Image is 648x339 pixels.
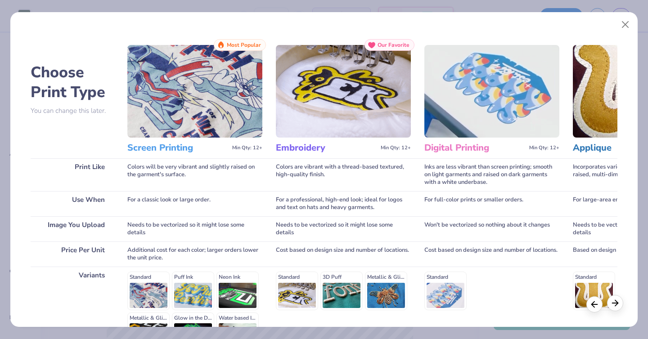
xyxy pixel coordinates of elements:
div: Needs to be vectorized so it might lose some details [127,216,262,241]
div: Price Per Unit [31,241,114,267]
img: Digital Printing [424,45,559,138]
img: Screen Printing [127,45,262,138]
span: Our Favorite [378,42,409,48]
span: Min Qty: 12+ [529,145,559,151]
div: Use When [31,191,114,216]
div: Additional cost for each color; larger orders lower the unit price. [127,241,262,267]
h2: Choose Print Type [31,62,114,102]
p: You can change this later. [31,107,114,115]
h3: Digital Printing [424,142,526,154]
span: Min Qty: 12+ [232,145,262,151]
div: Print Like [31,158,114,191]
div: Colors are vibrant with a thread-based textured, high-quality finish. [276,158,411,191]
div: Won't be vectorized so nothing about it changes [424,216,559,241]
div: Cost based on design size and number of locations. [424,241,559,267]
div: For a classic look or large order. [127,191,262,216]
div: For a professional, high-end look; ideal for logos and text on hats and heavy garments. [276,191,411,216]
div: Inks are less vibrant than screen printing; smooth on light garments and raised on dark garments ... [424,158,559,191]
h3: Embroidery [276,142,377,154]
span: Most Popular [227,42,261,48]
div: For full-color prints or smaller orders. [424,191,559,216]
button: Close [617,16,634,33]
h3: Screen Printing [127,142,229,154]
div: Cost based on design size and number of locations. [276,241,411,267]
div: Colors will be very vibrant and slightly raised on the garment's surface. [127,158,262,191]
span: Min Qty: 12+ [381,145,411,151]
div: Image You Upload [31,216,114,241]
div: Needs to be vectorized so it might lose some details [276,216,411,241]
img: Embroidery [276,45,411,138]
